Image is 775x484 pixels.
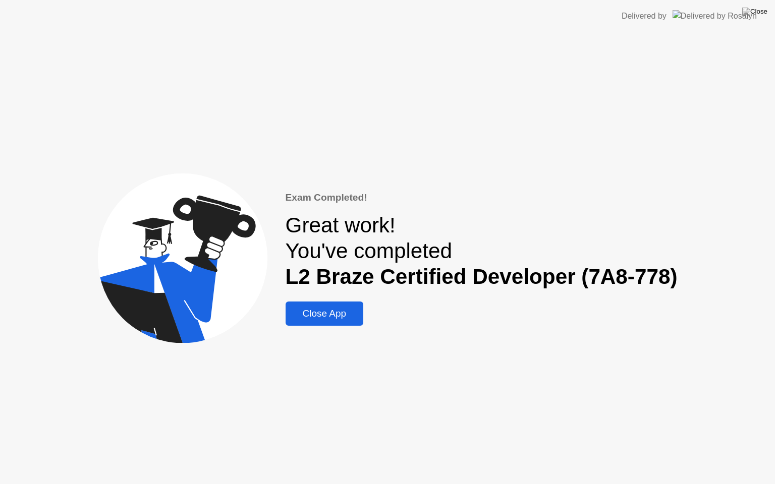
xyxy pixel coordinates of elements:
[286,301,364,326] button: Close App
[673,10,757,22] img: Delivered by Rosalyn
[286,213,678,289] div: Great work! You've completed
[622,10,667,22] div: Delivered by
[286,191,678,205] div: Exam Completed!
[742,8,767,16] img: Close
[289,308,361,319] div: Close App
[286,265,678,288] b: L2 Braze Certified Developer (7A8-778)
